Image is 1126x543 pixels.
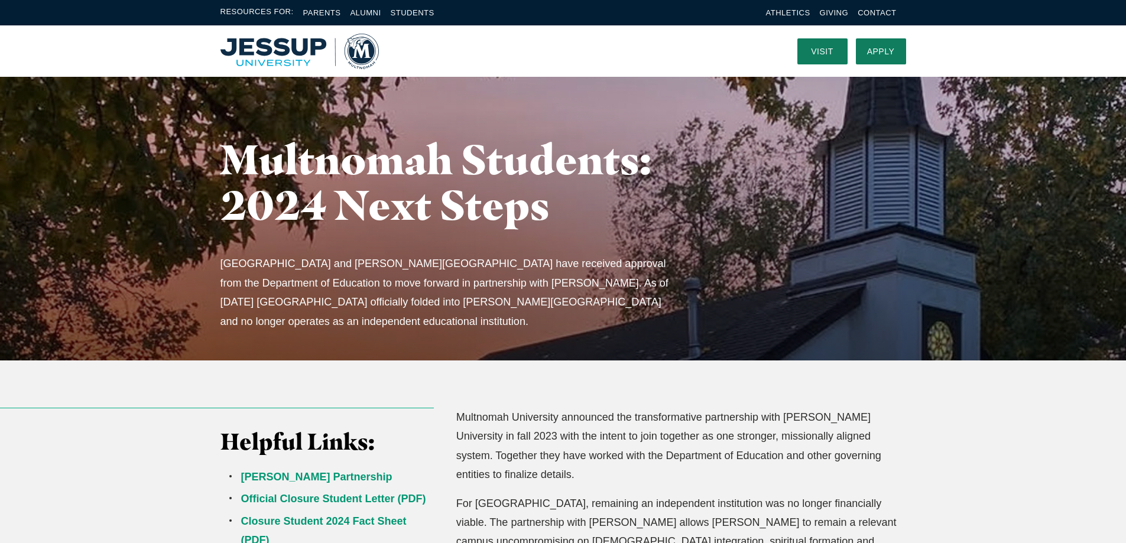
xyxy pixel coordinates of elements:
a: Students [391,8,434,17]
h1: Multnomah Students: 2024 Next Steps [220,136,699,227]
a: Contact [858,8,896,17]
a: Official Closure Student Letter (PDF) [241,493,426,505]
a: Parents [303,8,341,17]
a: Alumni [350,8,381,17]
p: Multnomah University announced the transformative partnership with [PERSON_NAME] University in fa... [456,408,906,485]
a: Visit [797,38,848,64]
a: Athletics [766,8,810,17]
a: Apply [856,38,906,64]
a: Home [220,34,379,69]
a: Giving [820,8,849,17]
img: Multnomah University Logo [220,34,379,69]
p: [GEOGRAPHIC_DATA] and [PERSON_NAME][GEOGRAPHIC_DATA] have received approval from the Department o... [220,254,677,331]
span: Resources For: [220,6,294,19]
a: [PERSON_NAME] Partnership [241,471,392,483]
h3: Helpful Links: [220,428,434,456]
